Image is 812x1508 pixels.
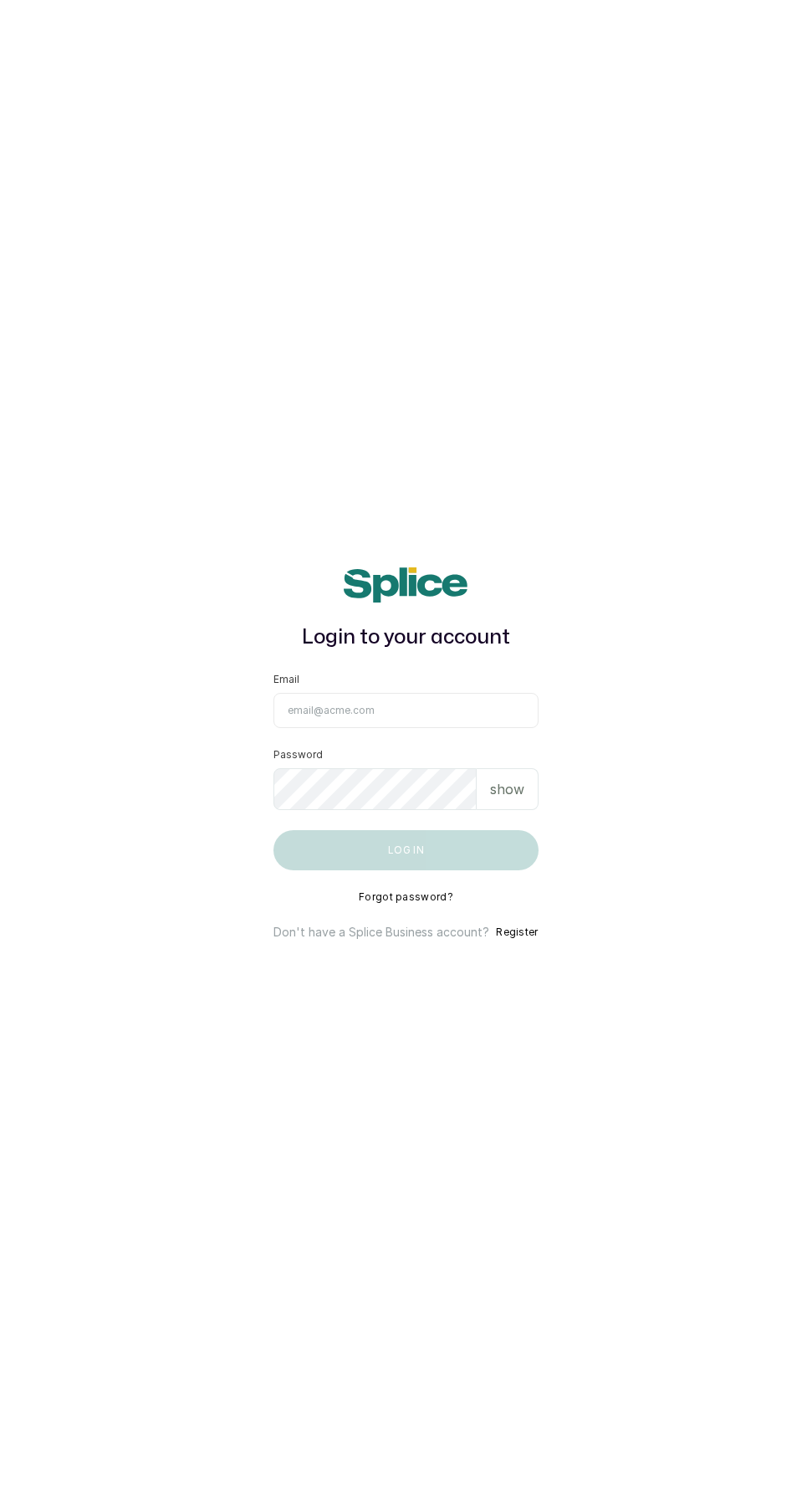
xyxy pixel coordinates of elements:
[273,924,489,941] p: Don't have a Splice Business account?
[273,830,538,870] button: Log in
[359,890,453,904] button: Forgot password?
[273,693,538,728] input: email@acme.com
[273,748,323,762] label: Password
[273,623,538,653] h1: Login to your account
[273,673,299,686] label: Email
[496,924,538,941] button: Register
[490,779,524,799] p: show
